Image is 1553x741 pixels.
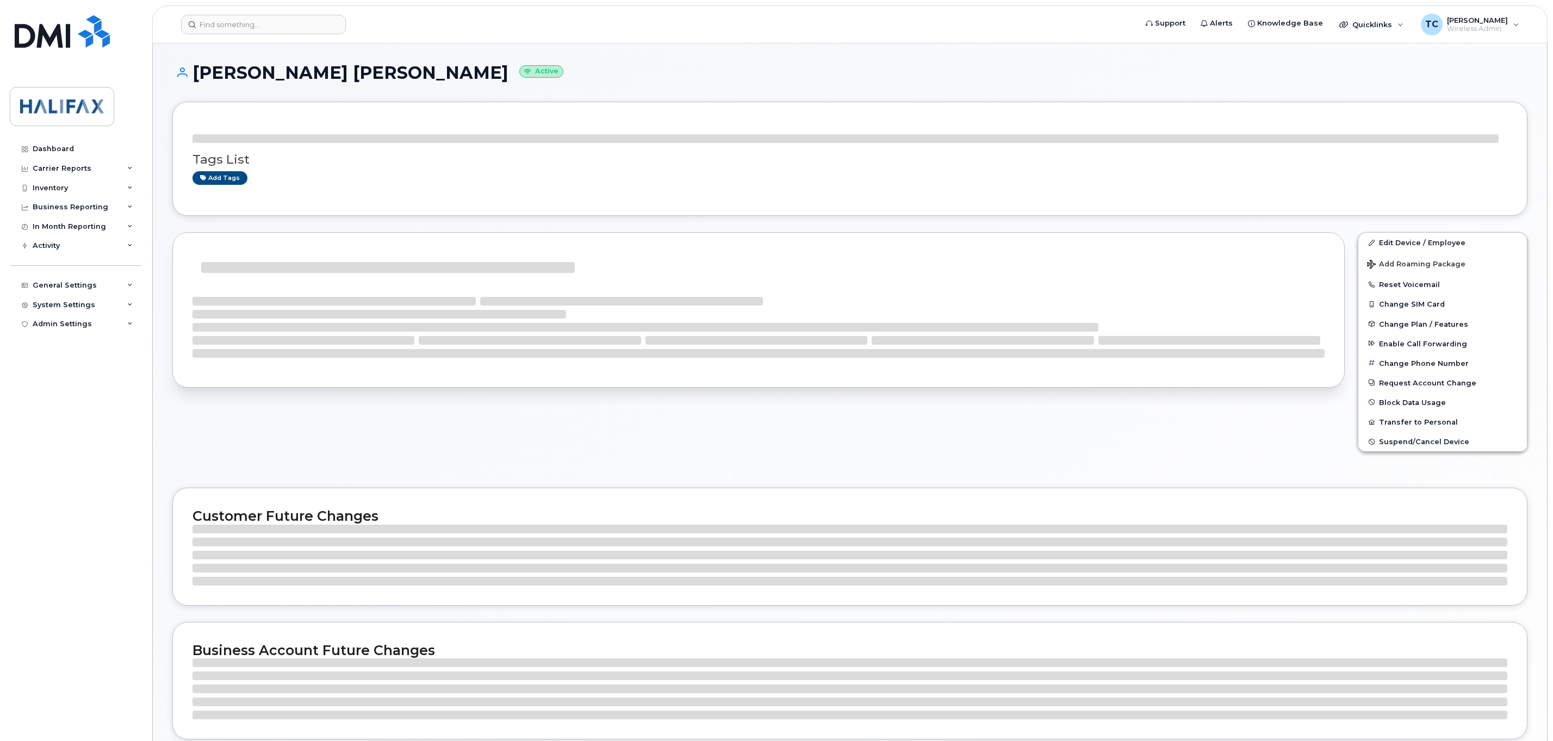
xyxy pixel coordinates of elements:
button: Change Plan / Features [1358,314,1527,334]
a: Add tags [192,171,247,185]
span: Enable Call Forwarding [1379,339,1467,347]
button: Block Data Usage [1358,393,1527,412]
button: Request Account Change [1358,373,1527,393]
h2: Customer Future Changes [192,508,1507,524]
button: Reset Voicemail [1358,275,1527,294]
button: Change Phone Number [1358,353,1527,373]
h1: [PERSON_NAME] [PERSON_NAME] [172,63,1527,82]
small: Active [519,65,563,78]
button: Add Roaming Package [1358,252,1527,275]
span: Suspend/Cancel Device [1379,438,1469,446]
button: Suspend/Cancel Device [1358,432,1527,451]
h3: Tags List [192,153,1507,166]
button: Change SIM Card [1358,294,1527,314]
a: Edit Device / Employee [1358,233,1527,252]
span: Change Plan / Features [1379,320,1468,328]
button: Enable Call Forwarding [1358,334,1527,353]
span: Add Roaming Package [1367,260,1465,270]
button: Transfer to Personal [1358,412,1527,432]
h2: Business Account Future Changes [192,642,1507,658]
